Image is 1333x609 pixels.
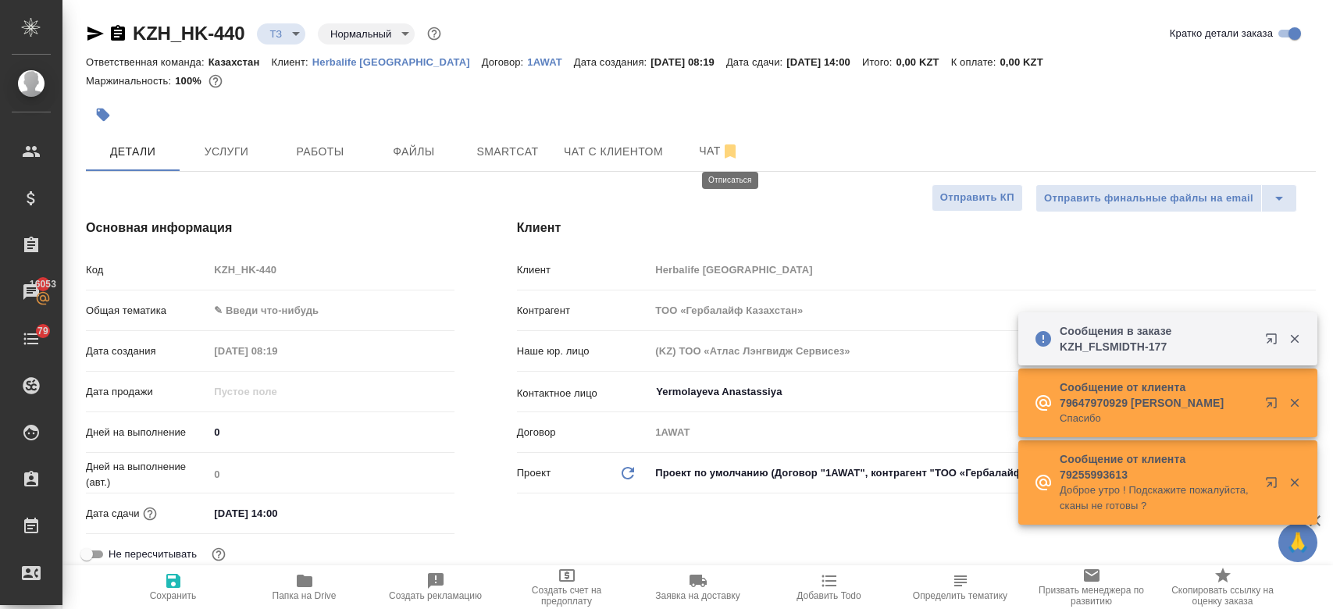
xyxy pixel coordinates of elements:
[150,590,197,601] span: Сохранить
[209,297,454,324] div: ✎ Введи что-нибудь
[86,459,209,490] p: Дней на выполнение (авт.)
[133,23,244,44] a: KZH_HK-440
[209,56,272,68] p: Казахстан
[86,75,175,87] p: Маржинальность:
[517,219,1316,237] h4: Клиент
[109,547,197,562] span: Не пересчитывать
[650,460,1316,486] div: Проект по умолчанию (Договор "1AWAT", контрагент "ТОО «Гербалайф Казахстан»")
[209,340,345,362] input: Пустое поле
[517,262,650,278] p: Клиент
[4,319,59,358] a: 79
[1256,467,1293,504] button: Открыть в новой вкладке
[109,24,127,43] button: Скопировать ссылку
[682,141,757,161] span: Чат
[312,56,482,68] p: Herbalife [GEOGRAPHIC_DATA]
[175,75,205,87] p: 100%
[517,344,650,359] p: Наше юр. лицо
[650,421,1316,443] input: Пустое поле
[205,71,226,91] button: 0
[633,565,764,609] button: Заявка на доставку
[214,303,435,319] div: ✎ Введи что-нибудь
[786,56,862,68] p: [DATE] 14:00
[239,565,370,609] button: Папка на Drive
[650,56,726,68] p: [DATE] 08:19
[517,386,650,401] p: Контактное лицо
[140,504,160,524] button: Если добавить услуги и заполнить их объемом, то дата рассчитается автоматически
[1000,56,1054,68] p: 0,00 KZT
[20,276,66,292] span: 16053
[1044,190,1253,208] span: Отправить финальные файлы на email
[932,184,1023,212] button: Отправить КП
[951,56,1000,68] p: К оплате:
[370,565,501,609] button: Создать рекламацию
[650,258,1316,281] input: Пустое поле
[28,323,58,339] span: 79
[389,590,482,601] span: Создать рекламацию
[470,142,545,162] span: Smartcat
[726,56,786,68] p: Дата сдачи:
[257,23,305,45] div: ТЗ
[1256,387,1293,425] button: Открыть в новой вкладке
[209,463,454,486] input: Пустое поле
[273,590,337,601] span: Папка на Drive
[86,262,209,278] p: Код
[326,27,396,41] button: Нормальный
[1278,396,1310,410] button: Закрыть
[209,258,454,281] input: Пустое поле
[1060,411,1255,426] p: Спасибо
[283,142,358,162] span: Работы
[1035,184,1297,212] div: split button
[312,55,482,68] a: Herbalife [GEOGRAPHIC_DATA]
[862,56,896,68] p: Итого:
[86,219,454,237] h4: Основная информация
[95,142,170,162] span: Детали
[86,425,209,440] p: Дней на выполнение
[1060,323,1255,354] p: Сообщения в заказе KZH_FLSMIDTH-177
[271,56,312,68] p: Клиент:
[1060,483,1255,514] p: Доброе утро ! Подскажите пожалуйста, сканы не готовы ?
[1278,475,1310,490] button: Закрыть
[86,506,140,522] p: Дата сдачи
[1256,323,1293,361] button: Открыть в новой вкладке
[86,303,209,319] p: Общая тематика
[318,23,415,45] div: ТЗ
[895,565,1026,609] button: Определить тематику
[511,585,623,607] span: Создать счет на предоплату
[913,590,1007,601] span: Определить тематику
[650,299,1316,322] input: Пустое поле
[209,421,454,443] input: ✎ Введи что-нибудь
[650,340,1316,362] input: Пустое поле
[86,24,105,43] button: Скопировать ссылку для ЯМессенджера
[527,55,574,68] a: 1AWAT
[764,565,895,609] button: Добавить Todo
[209,380,345,403] input: Пустое поле
[1060,379,1255,411] p: Сообщение от клиента 79647970929 [PERSON_NAME]
[86,384,209,400] p: Дата продажи
[655,590,740,601] span: Заявка на доставку
[517,465,551,481] p: Проект
[209,544,229,564] button: Включи, если не хочешь, чтобы указанная дата сдачи изменилась после переставления заказа в 'Подтв...
[4,272,59,312] a: 16053
[376,142,451,162] span: Файлы
[797,590,861,601] span: Добавить Todo
[108,565,239,609] button: Сохранить
[517,425,650,440] p: Договор
[1170,26,1273,41] span: Кратко детали заказа
[564,142,663,162] span: Чат с клиентом
[574,56,650,68] p: Дата создания:
[86,56,209,68] p: Ответственная команда:
[896,56,950,68] p: 0,00 KZT
[1035,184,1262,212] button: Отправить финальные файлы на email
[209,502,345,525] input: ✎ Введи что-нибудь
[517,303,650,319] p: Контрагент
[86,98,120,132] button: Добавить тэг
[1278,332,1310,346] button: Закрыть
[1060,451,1255,483] p: Сообщение от клиента 79255993613
[86,344,209,359] p: Дата создания
[527,56,574,68] p: 1AWAT
[940,189,1014,207] span: Отправить КП
[189,142,264,162] span: Услуги
[265,27,287,41] button: ТЗ
[482,56,528,68] p: Договор:
[501,565,633,609] button: Создать счет на предоплату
